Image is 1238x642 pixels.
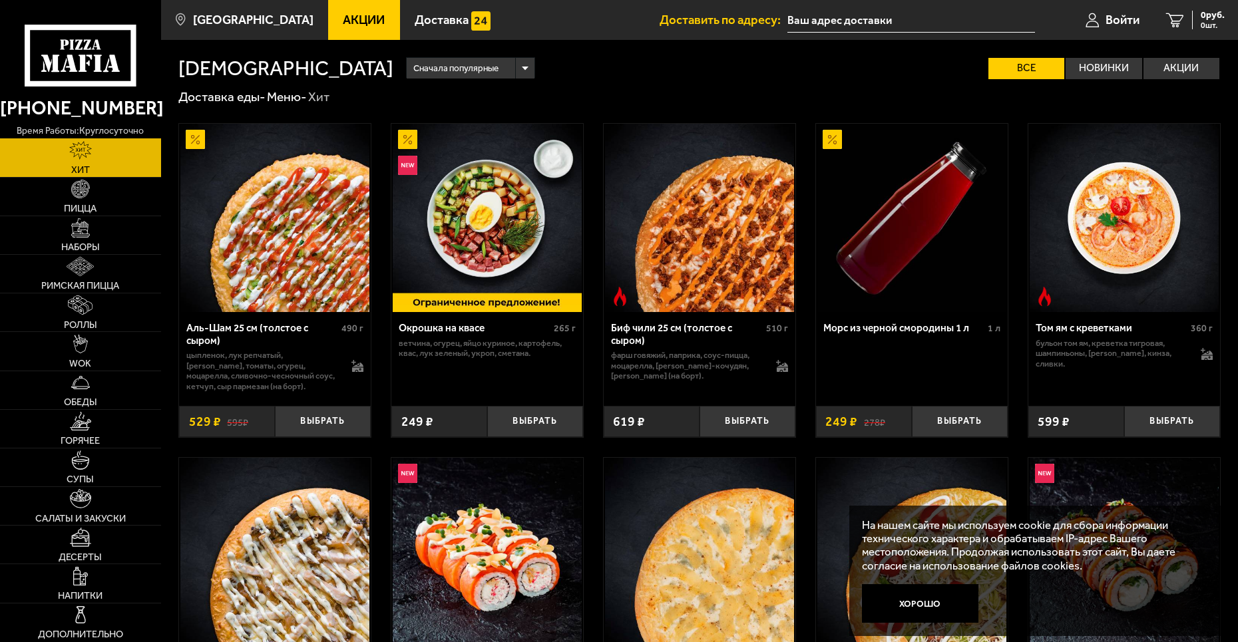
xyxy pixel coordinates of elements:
label: Новинки [1066,58,1141,79]
a: Острое блюдоБиф чили 25 см (толстое с сыром) [604,124,795,313]
p: бульон том ям, креветка тигровая, шампиньоны, [PERSON_NAME], кинза, сливки. [1036,338,1188,369]
a: АкционныйНовинкаОкрошка на квасе [391,124,583,313]
span: Пицца [64,204,97,213]
span: Войти [1106,14,1139,27]
p: фарш говяжий, паприка, соус-пицца, моцарелла, [PERSON_NAME]-кочудян, [PERSON_NAME] (на борт). [611,350,763,381]
span: Римская пицца [41,281,119,290]
img: Острое блюдо [1035,287,1054,306]
img: Акционный [186,130,205,149]
div: Том ям с креветками [1036,322,1188,335]
span: Горячее [61,436,100,445]
span: 265 г [554,323,576,334]
span: Сначала популярные [413,56,499,80]
span: 529 ₽ [189,415,221,428]
img: Биф чили 25 см (толстое с сыром) [605,124,794,313]
p: цыпленок, лук репчатый, [PERSON_NAME], томаты, огурец, моцарелла, сливочно-чесночный соус, кетчуп... [186,350,339,391]
img: 15daf4d41897b9f0e9f617042186c801.svg [471,11,491,31]
span: Супы [67,474,94,484]
label: Акции [1143,58,1219,79]
span: Доставить по адресу: [660,14,787,27]
span: Роллы [64,320,97,329]
span: 599 ₽ [1038,415,1070,428]
span: 249 ₽ [401,415,433,428]
button: Выбрать [700,406,795,437]
button: Выбрать [275,406,371,437]
span: 1 л [988,323,1000,334]
span: Наборы [61,242,100,251]
span: 360 г [1191,323,1213,334]
div: Хит [308,88,329,105]
img: Острое блюдо [610,287,630,306]
span: Напитки [58,591,103,600]
img: Новинка [398,156,417,175]
span: WOK [69,359,91,368]
h1: [DEMOGRAPHIC_DATA] [178,58,393,79]
img: Окрошка на квасе [393,124,582,313]
img: Новинка [398,464,417,483]
p: На нашем сайте мы используем cookie для сбора информации технического характера и обрабатываем IP... [862,518,1199,571]
a: АкционныйАль-Шам 25 см (толстое с сыром) [179,124,371,313]
span: Десерты [59,552,102,562]
img: Том ям с креветками [1030,124,1219,313]
div: Окрошка на квасе [399,322,551,335]
img: Новинка [1035,464,1054,483]
span: 510 г [766,323,788,334]
span: 619 ₽ [613,415,645,428]
span: Акции [343,14,385,27]
span: 0 руб. [1201,11,1225,20]
span: Дополнительно [38,629,123,639]
img: Аль-Шам 25 см (толстое с сыром) [180,124,369,313]
s: 278 ₽ [864,415,885,428]
img: Акционный [398,130,417,149]
div: Биф чили 25 см (толстое с сыром) [611,322,763,347]
a: Меню- [267,89,306,104]
span: Хит [71,165,90,174]
div: Морс из черной смородины 1 л [823,322,985,335]
label: Все [988,58,1064,79]
button: Хорошо [862,584,978,623]
img: Морс из черной смородины 1 л [817,124,1006,313]
span: 0 шт. [1201,21,1225,29]
span: Обеды [64,397,97,406]
img: Акционный [823,130,842,149]
span: 490 г [341,323,363,334]
div: Аль-Шам 25 см (толстое с сыром) [186,322,339,347]
button: Выбрать [912,406,1008,437]
span: [GEOGRAPHIC_DATA] [193,14,313,27]
button: Выбрать [1124,406,1220,437]
a: Доставка еды- [178,89,265,104]
a: Острое блюдоТом ям с креветками [1028,124,1220,313]
button: Выбрать [487,406,583,437]
a: АкционныйМорс из черной смородины 1 л [816,124,1008,313]
s: 595 ₽ [227,415,248,428]
span: 249 ₽ [825,415,857,428]
span: Доставка [415,14,469,27]
span: Салаты и закуски [35,514,126,523]
p: ветчина, огурец, яйцо куриное, картофель, квас, лук зеленый, укроп, сметана. [399,338,576,359]
input: Ваш адрес доставки [787,8,1035,33]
